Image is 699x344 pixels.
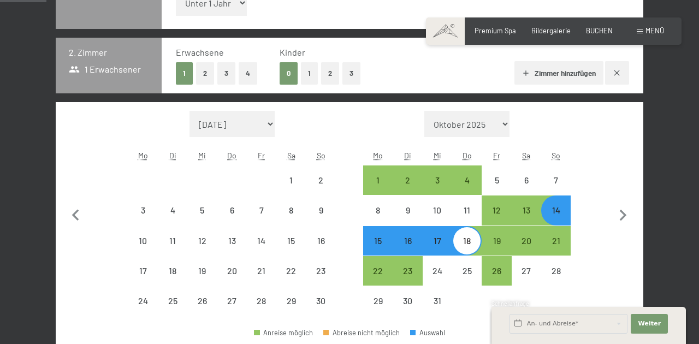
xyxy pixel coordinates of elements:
a: Bildergalerie [531,26,571,35]
div: Anreise nicht möglich [217,286,247,316]
span: Weiter [638,319,661,328]
div: Anreise nicht möglich [158,256,187,286]
div: Sat Nov 29 2025 [276,286,306,316]
div: 7 [248,206,275,233]
div: Anreise nicht möglich [452,256,482,286]
span: Schnellanfrage [491,300,529,307]
div: Anreise nicht möglich [247,226,276,256]
abbr: Dienstag [404,151,411,160]
div: 26 [483,266,510,294]
div: 8 [364,206,392,233]
abbr: Freitag [258,151,265,160]
div: Anreise nicht möglich [276,256,306,286]
div: 15 [277,236,305,264]
abbr: Montag [138,151,148,160]
span: Menü [645,26,664,35]
div: Anreise nicht möglich [187,286,217,316]
div: Tue Dec 30 2025 [393,286,423,316]
div: Anreise nicht möglich [512,256,541,286]
div: Sun Nov 02 2025 [306,165,335,195]
div: 19 [483,236,510,264]
div: Anreise nicht möglich [128,195,158,225]
div: Anreise nicht möglich [393,195,423,225]
div: 9 [307,206,334,233]
div: Anreise nicht möglich [128,286,158,316]
div: 13 [218,236,246,264]
div: 14 [248,236,275,264]
div: Mon Dec 15 2025 [363,226,393,256]
div: Fri Dec 12 2025 [482,195,511,225]
div: Anreise nicht möglich [276,226,306,256]
div: Anreise möglich [423,226,452,256]
div: Anreise nicht möglich [482,165,511,195]
div: 30 [307,296,334,324]
div: Anreise nicht möglich [128,226,158,256]
div: 24 [424,266,451,294]
div: Anreise nicht möglich [306,286,335,316]
div: 11 [453,206,481,233]
div: Tue Dec 23 2025 [393,256,423,286]
div: Thu Nov 13 2025 [217,226,247,256]
div: Sun Dec 14 2025 [541,195,571,225]
div: Anreise nicht möglich [187,226,217,256]
div: Mon Nov 03 2025 [128,195,158,225]
div: Sat Dec 20 2025 [512,226,541,256]
div: 28 [542,266,570,294]
div: Wed Nov 26 2025 [187,286,217,316]
div: Fri Nov 21 2025 [247,256,276,286]
div: Tue Dec 02 2025 [393,165,423,195]
div: Sat Dec 13 2025 [512,195,541,225]
div: Anreise nicht möglich [276,195,306,225]
div: Anreise möglich [452,165,482,195]
div: Anreise nicht möglich [452,195,482,225]
abbr: Donnerstag [463,151,472,160]
div: 29 [277,296,305,324]
div: 10 [424,206,451,233]
div: 18 [453,236,481,264]
div: 22 [364,266,392,294]
div: Sat Nov 22 2025 [276,256,306,286]
div: Anreise nicht möglich [306,195,335,225]
abbr: Freitag [493,151,500,160]
div: 4 [159,206,186,233]
div: 28 [248,296,275,324]
a: Premium Spa [475,26,516,35]
div: Tue Nov 18 2025 [158,256,187,286]
div: Sat Nov 01 2025 [276,165,306,195]
span: Erwachsene [176,47,224,57]
button: 3 [217,62,235,85]
div: Tue Nov 04 2025 [158,195,187,225]
button: 2 [321,62,339,85]
button: Weiter [631,314,668,334]
div: Sun Nov 16 2025 [306,226,335,256]
div: Tue Nov 25 2025 [158,286,187,316]
div: 21 [248,266,275,294]
div: Anreise möglich [482,226,511,256]
a: BUCHEN [586,26,613,35]
div: 30 [394,296,422,324]
div: Anreise möglich [423,165,452,195]
div: Anreise nicht möglich [247,195,276,225]
div: Anreise nicht möglich [217,226,247,256]
div: Anreise nicht möglich [217,195,247,225]
div: Mon Dec 08 2025 [363,195,393,225]
button: Nächster Monat [612,111,635,316]
div: Anreise möglich [452,226,482,256]
div: Thu Nov 06 2025 [217,195,247,225]
div: 17 [129,266,157,294]
div: Wed Dec 10 2025 [423,195,452,225]
div: 25 [453,266,481,294]
div: Wed Dec 31 2025 [423,286,452,316]
div: Mon Dec 22 2025 [363,256,393,286]
div: Anreise nicht möglich [187,195,217,225]
div: Wed Dec 17 2025 [423,226,452,256]
button: 4 [239,62,257,85]
div: 14 [542,206,570,233]
div: 12 [483,206,510,233]
div: 26 [188,296,216,324]
div: Anreise nicht möglich [247,256,276,286]
div: Anreise möglich [393,226,423,256]
div: Anreise nicht möglich [306,256,335,286]
div: 15 [364,236,392,264]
